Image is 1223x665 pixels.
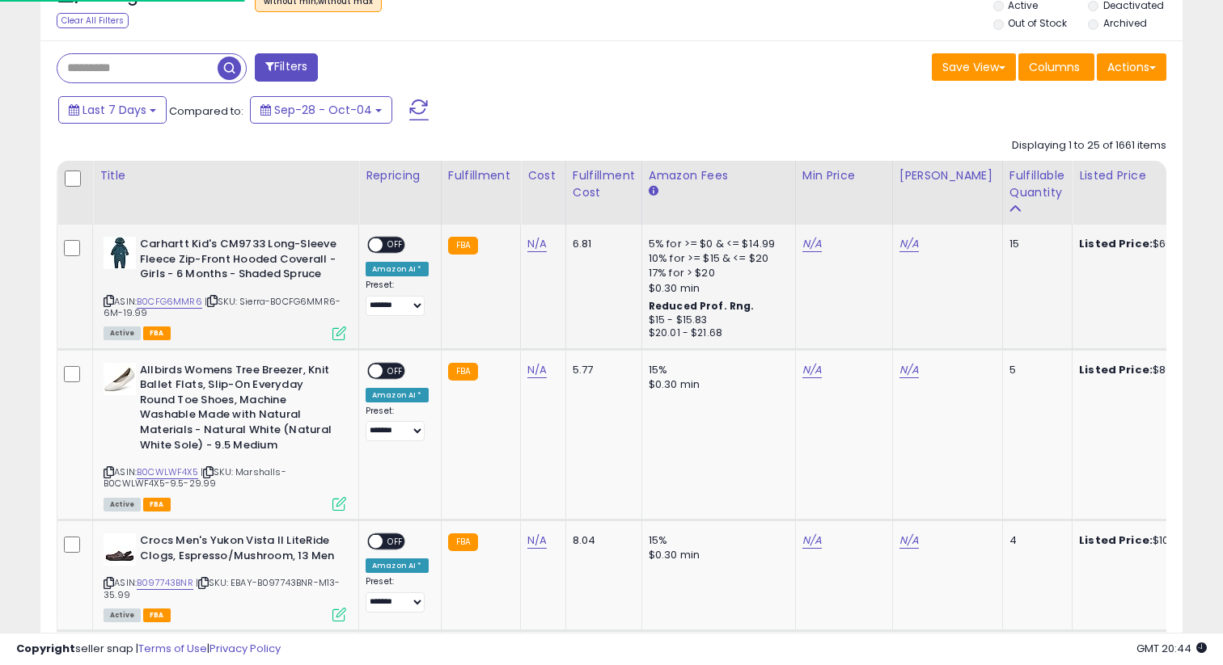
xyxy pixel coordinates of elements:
[1009,533,1060,548] div: 4
[1097,53,1166,81] button: Actions
[99,167,352,184] div: Title
[16,642,281,657] div: seller snap | |
[1136,641,1207,656] span: 2025-10-12 20:44 GMT
[366,406,429,442] div: Preset:
[104,465,286,490] span: | SKU: Marshalls-B0CWLWF4X5-9.5-29.99
[366,388,429,402] div: Amazon AI *
[573,237,629,251] div: 6.81
[140,363,336,457] b: Allbirds Womens Tree Breezer, Knit Ballet Flats, Slip-On Everyday Round Toe Shoes, Machine Washab...
[649,281,783,296] div: $0.30 min
[649,363,783,377] div: 15%
[104,608,141,622] span: All listings currently available for purchase on Amazon
[448,167,514,184] div: Fulfillment
[137,465,198,479] a: B0CWLWF4X5
[366,167,434,184] div: Repricing
[169,103,243,119] span: Compared to:
[649,167,789,184] div: Amazon Fees
[649,377,783,392] div: $0.30 min
[274,102,372,118] span: Sep-28 - Oct-04
[1009,237,1060,251] div: 15
[143,608,171,622] span: FBA
[527,532,547,549] a: N/A
[366,558,429,573] div: Amazon AI *
[383,364,408,377] span: OFF
[140,533,336,567] b: Crocs Men's Yukon Vista II LiteRide Clogs, Espresso/Mushroom, 13 Men
[255,53,318,82] button: Filters
[104,576,341,600] span: | SKU: EBAY-B097743BNR-M13-35.99
[1079,237,1213,251] div: $60.00
[899,532,919,549] a: N/A
[1009,363,1060,377] div: 5
[1079,532,1153,548] b: Listed Price:
[649,326,783,340] div: $20.01 - $21.68
[527,362,547,378] a: N/A
[104,498,141,511] span: All listings currently available for purchase on Amazon
[16,641,75,656] strong: Copyright
[649,266,783,280] div: 17% for > $20
[573,167,635,201] div: Fulfillment Cost
[83,102,146,118] span: Last 7 Days
[250,96,392,124] button: Sep-28 - Oct-04
[649,237,783,251] div: 5% for >= $0 & <= $14.99
[649,251,783,266] div: 10% for >= $15 & <= $20
[527,236,547,252] a: N/A
[104,326,141,340] span: All listings currently available for purchase on Amazon
[649,184,658,199] small: Amazon Fees.
[573,363,629,377] div: 5.77
[899,236,919,252] a: N/A
[1009,167,1065,201] div: Fulfillable Quantity
[649,299,755,313] b: Reduced Prof. Rng.
[899,362,919,378] a: N/A
[104,363,346,509] div: ASIN:
[140,237,336,286] b: Carhartt Kid's CM9733 Long-Sleeve Fleece Zip-Front Hooded Coverall - Girls - 6 Months - Shaded Sp...
[104,533,136,566] img: 311XvI6LlbL._SL40_.jpg
[932,53,1016,81] button: Save View
[802,532,822,549] a: N/A
[143,498,171,511] span: FBA
[527,167,559,184] div: Cost
[899,167,996,184] div: [PERSON_NAME]
[802,362,822,378] a: N/A
[1079,362,1153,377] b: Listed Price:
[57,13,129,28] div: Clear All Filters
[137,295,202,309] a: B0CFG6MMR6
[138,641,207,656] a: Terms of Use
[649,533,783,548] div: 15%
[366,576,429,612] div: Preset:
[137,576,193,590] a: B097743BNR
[104,237,136,269] img: 31dB+qqpx3L._SL40_.jpg
[1079,236,1153,251] b: Listed Price:
[802,236,822,252] a: N/A
[1008,16,1067,30] label: Out of Stock
[649,548,783,562] div: $0.30 min
[1103,16,1147,30] label: Archived
[1079,167,1219,184] div: Listed Price
[1079,363,1213,377] div: $80.00
[58,96,167,124] button: Last 7 Days
[448,237,478,255] small: FBA
[1029,59,1080,75] span: Columns
[802,167,886,184] div: Min Price
[366,280,429,316] div: Preset:
[104,533,346,620] div: ASIN:
[104,363,136,395] img: 31njQl6D7bL._SL40_.jpg
[573,533,629,548] div: 8.04
[1012,138,1166,154] div: Displaying 1 to 25 of 1661 items
[366,262,429,276] div: Amazon AI *
[383,535,408,549] span: OFF
[209,641,281,656] a: Privacy Policy
[104,237,346,339] div: ASIN:
[143,326,171,340] span: FBA
[649,314,783,327] div: $15 - $15.83
[104,295,341,319] span: | SKU: Sierra-B0CFG6MMR6-6M-19.99
[448,533,478,551] small: FBA
[383,238,408,252] span: OFF
[1079,533,1213,548] div: $100.00
[448,363,478,381] small: FBA
[1018,53,1094,81] button: Columns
